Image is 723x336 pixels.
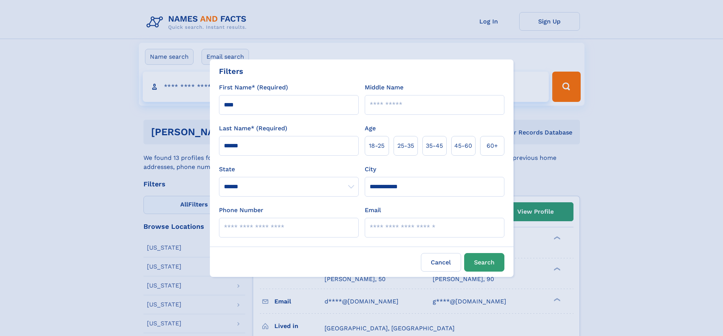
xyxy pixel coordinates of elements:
span: 45‑60 [454,141,472,150]
label: Cancel [421,253,461,272]
span: 35‑45 [426,141,443,150]
label: Phone Number [219,206,263,215]
label: Middle Name [365,83,403,92]
label: State [219,165,359,174]
span: 18‑25 [369,141,384,150]
label: Email [365,206,381,215]
button: Search [464,253,504,272]
label: City [365,165,376,174]
label: Last Name* (Required) [219,124,287,133]
label: Age [365,124,376,133]
label: First Name* (Required) [219,83,288,92]
div: Filters [219,66,243,77]
span: 25‑35 [397,141,414,150]
span: 60+ [487,141,498,150]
